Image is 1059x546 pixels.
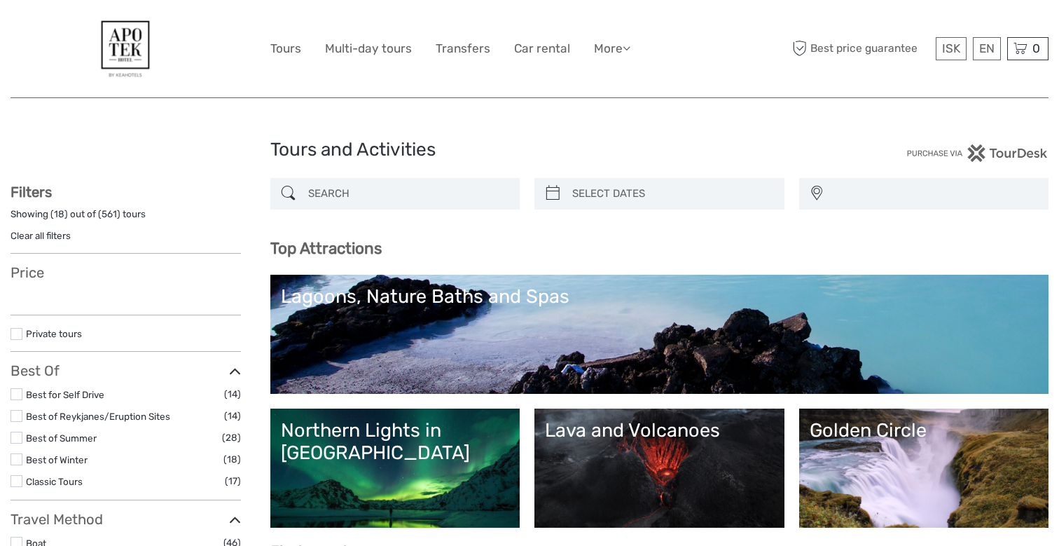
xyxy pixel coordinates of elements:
[223,451,241,467] span: (18)
[281,285,1039,308] div: Lagoons, Nature Baths and Spas
[26,328,82,339] a: Private tours
[270,239,382,258] b: Top Attractions
[11,184,52,200] strong: Filters
[224,408,241,424] span: (14)
[270,139,789,161] h1: Tours and Activities
[303,182,513,206] input: SEARCH
[26,432,97,444] a: Best of Summer
[225,473,241,489] span: (17)
[11,511,241,528] h3: Travel Method
[942,41,960,55] span: ISK
[281,419,510,465] div: Northern Lights in [GEOGRAPHIC_DATA]
[789,37,933,60] span: Best price guarantee
[102,207,117,221] label: 561
[26,411,170,422] a: Best of Reykjanes/Eruption Sites
[545,419,774,517] a: Lava and Volcanoes
[26,454,88,465] a: Best of Winter
[514,39,570,59] a: Car rental
[973,37,1001,60] div: EN
[222,430,241,446] span: (28)
[11,264,241,281] h3: Price
[224,386,241,402] span: (14)
[88,11,163,87] img: 77-9d1c84b2-efce-47e2-937f-6c1b6e9e5575_logo_big.jpg
[594,39,630,59] a: More
[1030,41,1042,55] span: 0
[567,182,777,206] input: SELECT DATES
[26,476,83,487] a: Classic Tours
[11,362,241,379] h3: Best Of
[11,207,241,229] div: Showing ( ) out of ( ) tours
[906,144,1048,162] img: PurchaseViaTourDesk.png
[281,419,510,517] a: Northern Lights in [GEOGRAPHIC_DATA]
[545,419,774,442] div: Lava and Volcanoes
[325,39,412,59] a: Multi-day tours
[270,39,301,59] a: Tours
[54,207,64,221] label: 18
[810,419,1039,442] div: Golden Circle
[810,419,1039,517] a: Golden Circle
[436,39,490,59] a: Transfers
[11,230,71,241] a: Clear all filters
[26,389,104,400] a: Best for Self Drive
[281,285,1039,383] a: Lagoons, Nature Baths and Spas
